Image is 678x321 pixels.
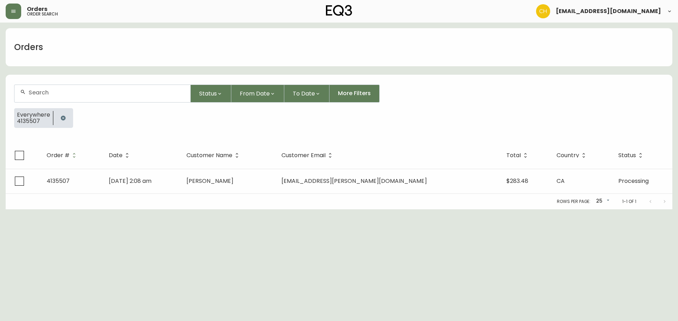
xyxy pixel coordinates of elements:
[281,177,427,185] span: [EMAIL_ADDRESS][PERSON_NAME][DOMAIN_NAME]
[27,6,47,12] span: Orders
[326,5,352,16] img: logo
[186,177,233,185] span: [PERSON_NAME]
[191,85,231,103] button: Status
[329,85,380,103] button: More Filters
[622,198,636,205] p: 1-1 of 1
[240,89,270,98] span: From Date
[506,177,528,185] span: $283.48
[47,153,70,158] span: Order #
[281,153,326,158] span: Customer Email
[536,4,550,18] img: 6288462cea190ebb98a2c2f3c744dd7e
[231,85,284,103] button: From Date
[557,153,579,158] span: Country
[47,177,70,185] span: 4135507
[284,85,329,103] button: To Date
[186,153,232,158] span: Customer Name
[293,89,315,98] span: To Date
[593,196,611,207] div: 25
[338,89,371,97] span: More Filters
[618,153,636,158] span: Status
[186,152,242,159] span: Customer Name
[109,152,132,159] span: Date
[14,41,43,53] h1: Orders
[618,152,645,159] span: Status
[557,152,588,159] span: Country
[618,177,649,185] span: Processing
[17,118,50,124] span: 4135507
[109,153,123,158] span: Date
[47,152,79,159] span: Order #
[281,152,335,159] span: Customer Email
[27,12,58,16] h5: order search
[557,177,565,185] span: CA
[506,152,530,159] span: Total
[199,89,217,98] span: Status
[109,177,151,185] span: [DATE] 2:08 am
[556,8,661,14] span: [EMAIL_ADDRESS][DOMAIN_NAME]
[17,112,50,118] span: Everywhere
[557,198,590,205] p: Rows per page:
[506,153,521,158] span: Total
[29,89,185,96] input: Search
